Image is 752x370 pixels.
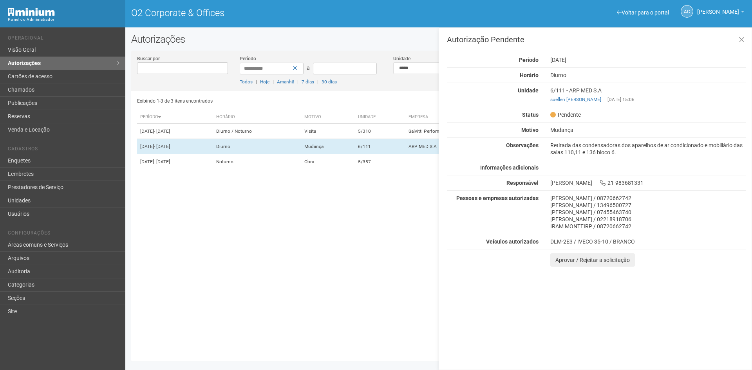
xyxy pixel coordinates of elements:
div: [PERSON_NAME] / 02218918706 [550,216,746,223]
span: Ana Carla de Carvalho Silva [697,1,739,15]
strong: Período [519,57,539,63]
td: Noturno [213,154,302,170]
th: Período [137,111,213,124]
span: - [DATE] [154,128,170,134]
div: [DATE] 15:06 [550,96,746,103]
div: DLM-2E3 / IVECO 35-10 / BRANCO [550,238,746,245]
td: Salvitti Performance e Saúde [405,124,544,139]
span: | [317,79,318,85]
th: Horário [213,111,302,124]
span: - [DATE] [154,159,170,164]
button: Aprovar / Rejeitar a solicitação [550,253,635,267]
strong: Unidade [518,87,539,94]
li: Configurações [8,230,119,238]
a: 30 dias [322,79,337,85]
td: 5/357 [355,154,405,170]
td: Diurno [213,139,302,154]
strong: Informações adicionais [480,164,539,171]
strong: Pessoas e empresas autorizadas [456,195,539,201]
h1: O2 Corporate & Offices [131,8,433,18]
td: Visita [301,124,355,139]
span: | [297,79,298,85]
strong: Observações [506,142,539,148]
h3: Autorização Pendente [447,36,746,43]
td: 5/310 [355,124,405,139]
th: Motivo [301,111,355,124]
span: | [256,79,257,85]
span: - [DATE] [154,144,170,149]
div: [DATE] [544,56,752,63]
a: AC [681,5,693,18]
div: Painel do Administrador [8,16,119,23]
strong: Responsável [506,180,539,186]
span: | [273,79,274,85]
td: [DATE] [137,154,213,170]
div: 6/111 - ARP MED S.A [544,87,752,103]
div: [PERSON_NAME] 21-983681331 [544,179,752,186]
div: Diurno [544,72,752,79]
span: Pendente [550,111,581,118]
a: suellen [PERSON_NAME] [550,97,601,102]
a: [PERSON_NAME] [697,10,744,16]
strong: Veículos autorizados [486,238,539,245]
td: Obra [301,154,355,170]
label: Período [240,55,256,62]
label: Buscar por [137,55,160,62]
a: Todos [240,79,253,85]
th: Unidade [355,111,405,124]
strong: Motivo [521,127,539,133]
div: [PERSON_NAME] / 13496500727 [550,202,746,209]
td: 6/111 [355,139,405,154]
li: Cadastros [8,146,119,154]
li: Operacional [8,35,119,43]
div: [PERSON_NAME] / 08720662742 [550,195,746,202]
a: Voltar para o portal [617,9,669,16]
div: Retirada das condensadoras dos aparelhos de ar condicionado e mobiliário das salas 110,11 e 136 b... [544,142,752,156]
td: [DATE] [137,124,213,139]
td: [DATE] [137,139,213,154]
div: [PERSON_NAME] / 07455463740 [550,209,746,216]
label: Unidade [393,55,410,62]
a: Hoje [260,79,269,85]
div: Mudança [544,126,752,134]
a: 7 dias [302,79,314,85]
div: IRAM MONTEIRP / 08720662742 [550,223,746,230]
td: Diurno / Noturno [213,124,302,139]
strong: Status [522,112,539,118]
span: a [307,65,310,71]
a: Amanhã [277,79,294,85]
strong: Horário [520,72,539,78]
td: Mudança [301,139,355,154]
th: Empresa [405,111,544,124]
div: Exibindo 1-3 de 3 itens encontrados [137,95,436,107]
img: Minium [8,8,55,16]
h2: Autorizações [131,33,746,45]
span: | [604,97,606,102]
td: ARP MED S.A [405,139,544,154]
